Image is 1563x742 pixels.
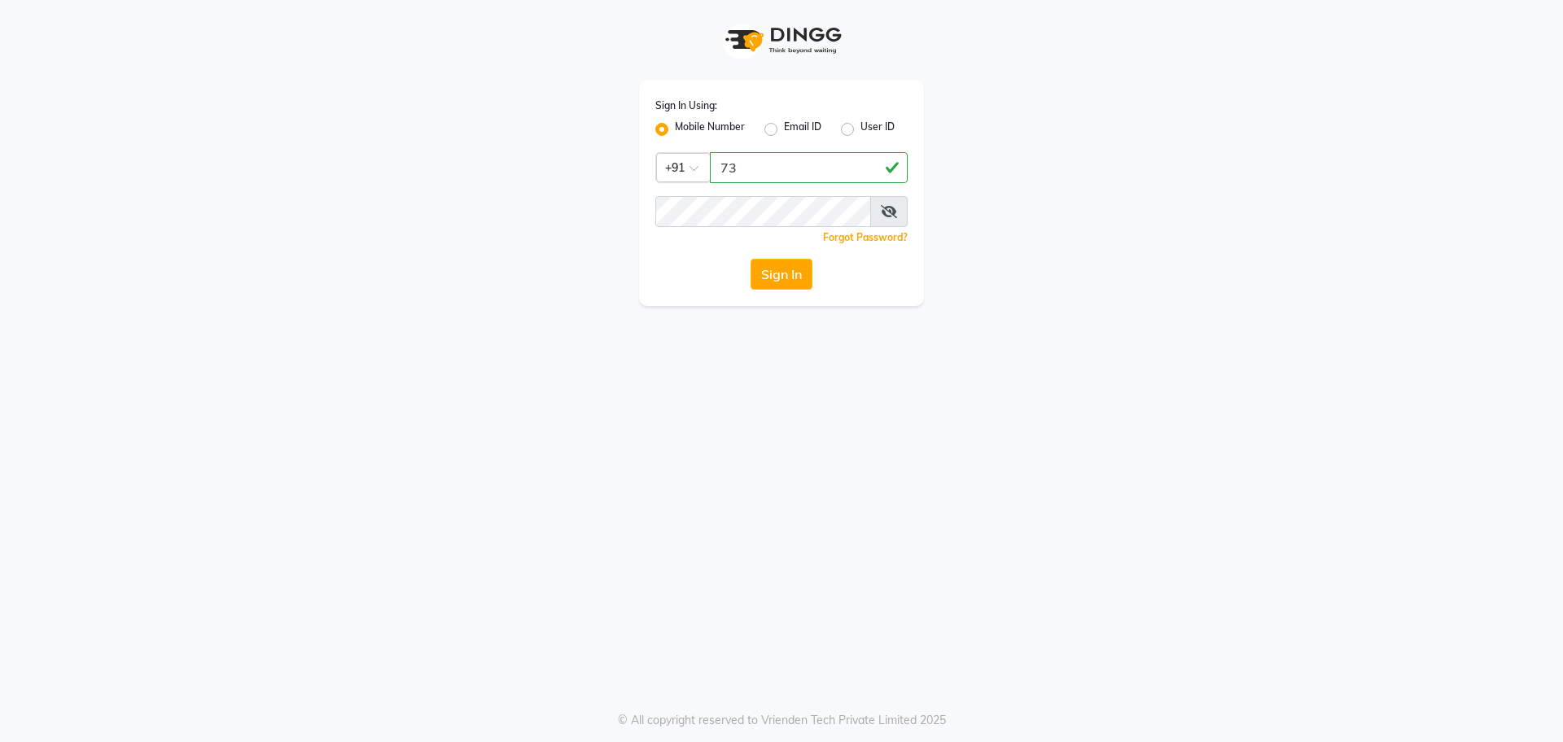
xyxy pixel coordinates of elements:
label: Email ID [784,120,821,139]
label: Sign In Using: [655,98,717,113]
label: Mobile Number [675,120,745,139]
label: User ID [860,120,895,139]
button: Sign In [751,259,812,290]
input: Username [655,196,871,227]
input: Username [710,152,908,183]
a: Forgot Password? [823,231,908,243]
img: logo1.svg [716,16,847,64]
